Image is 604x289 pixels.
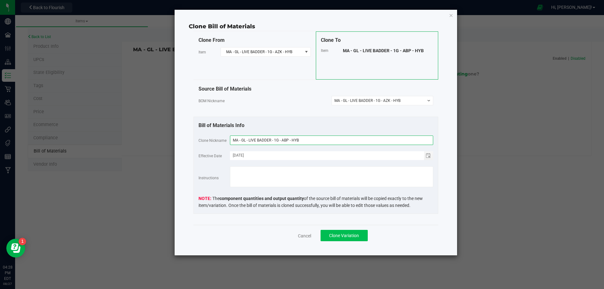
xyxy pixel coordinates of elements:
span: Clone From [199,37,225,43]
span: Clone To [321,37,341,43]
span: BOM Nickname [199,99,225,103]
span: MA - GL - LIVE BADDER - 1G - AZK - HYB [221,47,303,56]
label: Instructions [199,175,219,181]
iframe: Resource center unread badge [19,238,26,245]
label: Effective Date [199,153,222,159]
input: null [230,151,424,159]
label: Item [199,49,206,55]
span: MA - GL - LIVE BADDER - 1G - ABP - HYB [343,48,424,53]
span: Clone Bill of Materials [189,23,255,30]
label: Clone Nickname [199,138,226,143]
button: Clone Variation [321,230,368,241]
span: The of the source bill of materials will be copied exactly to the new item/variation. Once the bi... [199,196,423,208]
div: Bill of Materials Info [199,122,433,129]
a: Cancel [298,233,311,239]
iframe: Resource center [6,239,25,258]
span: Source Bill of Materials [199,86,251,92]
span: Clone Variation [329,233,359,238]
label: Item [321,48,328,53]
strong: component quantities and output quantity [220,196,304,201]
span: Toggle calendar [424,151,433,160]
